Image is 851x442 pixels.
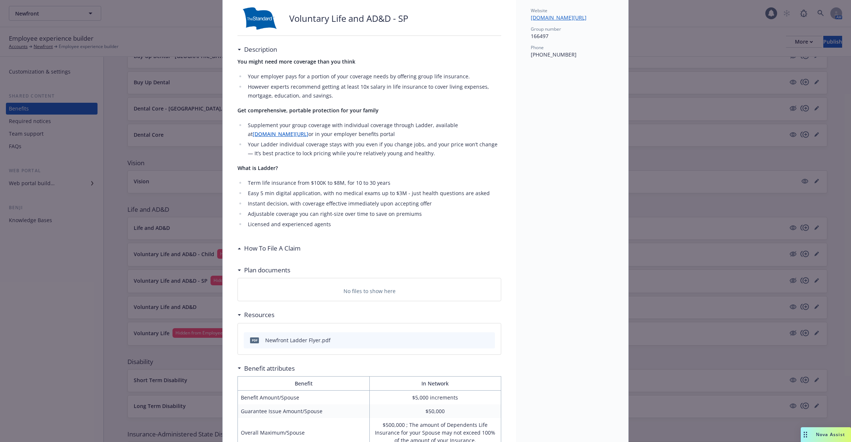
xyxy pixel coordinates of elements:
li: Term life insurance from $100K to $8M, for 10 to 30 years [246,178,501,187]
h3: How To File A Claim [244,244,301,253]
button: preview file [485,336,492,344]
strong: You might need more coverage than you think [237,58,355,65]
h3: Description [244,45,277,54]
li: Licensed and experienced agents [246,220,501,229]
li: Your employer pays for a portion of your coverage needs by offering group life insurance. [246,72,501,81]
span: pdf [250,337,259,343]
div: Resources [237,310,274,320]
li: Instant decision, with coverage effective immediately upon accepting offer [246,199,501,208]
span: Group number [531,26,561,32]
span: Website [531,7,547,14]
p: Voluntary Life and AD&D - SP [289,12,408,25]
td: $5,000 increments [369,391,501,405]
p: [PHONE_NUMBER] [531,51,614,58]
li: Adjustable coverage you can right-size over time to save on premiums [246,210,501,218]
strong: Get comprehensive, portable protection for your family [237,107,379,114]
a: [DOMAIN_NAME][URL] [531,14,592,21]
li: Your Ladder individual coverage stays with you even if you change jobs, and your price won’t chan... [246,140,501,158]
p: 166497 [531,32,614,40]
span: Nova Assist [816,431,845,438]
li: However experts recommend getting at least 10x salary in life insurance to cover living expenses,... [246,82,501,100]
th: In Network [369,377,501,391]
div: Newfront Ladder Flyer.pdf [265,336,331,344]
li: Supplement your group coverage with individual coverage through Ladder, available at or in your e... [246,121,501,139]
p: No files to show here [344,287,396,295]
h3: Resources [244,310,274,320]
button: Nova Assist [801,427,851,442]
td: Benefit Amount/Spouse [238,391,370,405]
div: Plan documents [237,265,290,275]
div: Description [237,45,277,54]
img: Standard Insurance Company [237,7,282,30]
h3: Benefit attributes [244,364,295,373]
button: download file [474,336,479,344]
td: $50,000 [369,404,501,418]
a: [DOMAIN_NAME][URL] [253,130,308,137]
td: Guarantee Issue Amount/Spouse [238,404,370,418]
strong: What is Ladder? [237,164,278,171]
span: Phone [531,44,544,51]
h3: Plan documents [244,265,290,275]
th: Benefit [238,377,370,391]
li: Easy 5 min digital application, with no medical exams up to $3M - just health questions are asked [246,189,501,198]
div: Drag to move [801,427,810,442]
div: How To File A Claim [237,244,301,253]
div: Benefit attributes [237,364,295,373]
